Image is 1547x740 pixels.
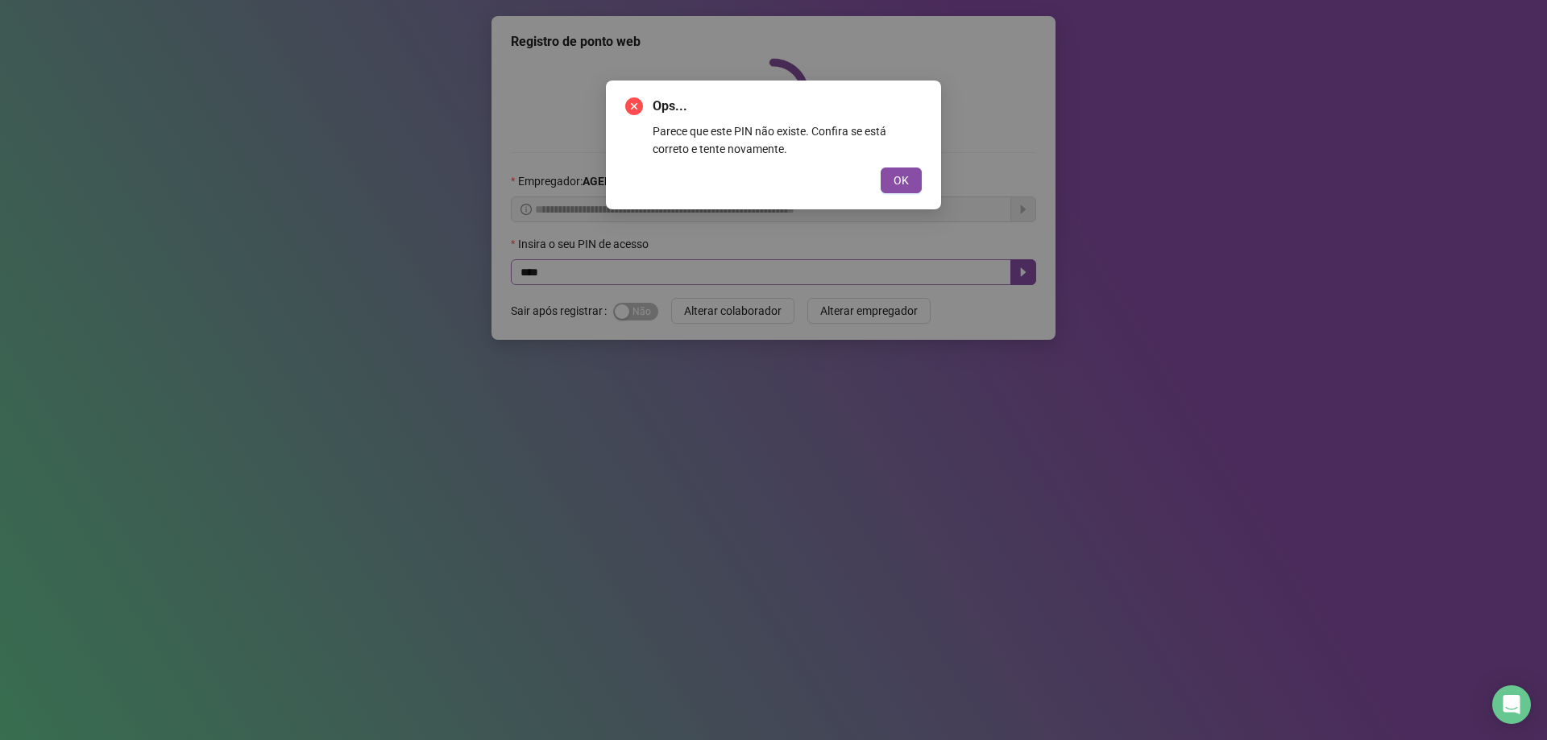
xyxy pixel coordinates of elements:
[1492,685,1531,724] div: Open Intercom Messenger
[625,97,643,115] span: close-circle
[881,167,922,193] button: OK
[894,172,909,189] span: OK
[653,122,922,158] div: Parece que este PIN não existe. Confira se está correto e tente novamente.
[653,97,922,116] span: Ops...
